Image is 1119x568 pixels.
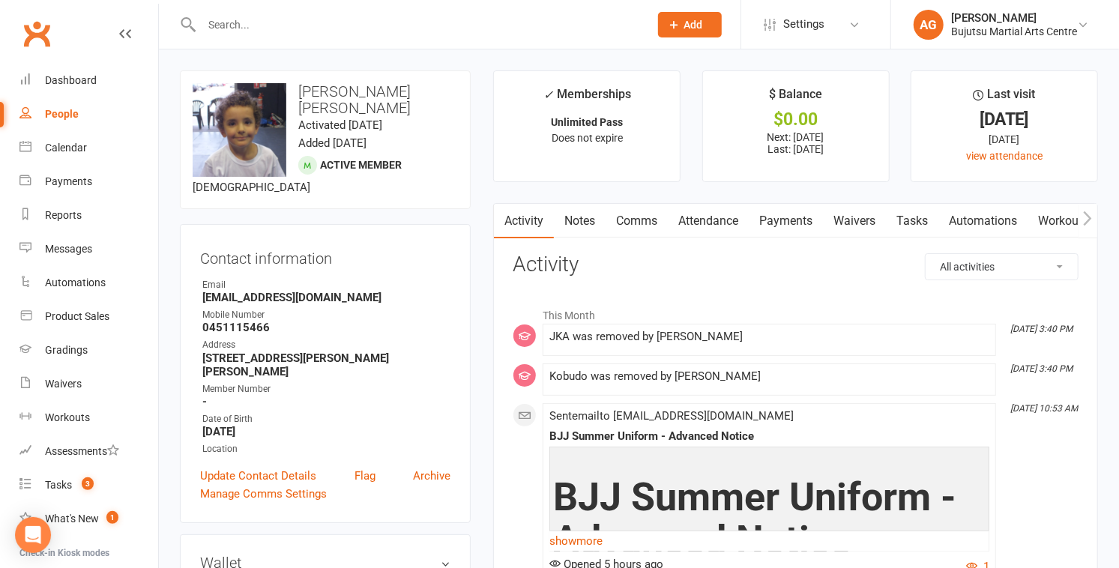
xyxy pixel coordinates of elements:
a: What's New1 [19,502,158,536]
time: Added [DATE] [298,136,367,150]
a: Gradings [19,333,158,367]
h3: [PERSON_NAME] [PERSON_NAME] [193,83,458,116]
i: [DATE] 3:40 PM [1010,363,1073,374]
h3: Activity [513,253,1079,277]
a: Tasks [886,204,938,238]
div: AG [914,10,944,40]
div: Kobudo was removed by [PERSON_NAME] [549,370,989,383]
div: Gradings [45,344,88,356]
strong: 0451115466 [202,321,450,334]
div: Last visit [973,85,1035,112]
div: Location [202,442,450,456]
div: Product Sales [45,310,109,322]
a: Assessments [19,435,158,468]
span: [DEMOGRAPHIC_DATA] [193,181,310,194]
div: Payments [45,175,92,187]
div: Assessments [45,445,119,457]
div: JKA was removed by [PERSON_NAME] [549,330,989,343]
a: Tasks 3 [19,468,158,502]
a: Clubworx [18,15,55,52]
strong: Unlimited Pass [551,116,623,128]
a: Comms [606,204,668,238]
span: 1 [106,511,118,524]
i: [DATE] 3:40 PM [1010,324,1073,334]
strong: [DATE] [202,425,450,438]
div: Calendar [45,142,87,154]
a: Automations [19,266,158,300]
div: Date of Birth [202,412,450,426]
span: Active member [320,159,402,171]
a: Product Sales [19,300,158,333]
a: People [19,97,158,131]
div: [PERSON_NAME] [951,11,1077,25]
div: Memberships [543,85,631,112]
time: Activated [DATE] [298,118,382,132]
span: Sent email to [EMAIL_ADDRESS][DOMAIN_NAME] [549,409,794,423]
a: Workouts [19,401,158,435]
div: Open Intercom Messenger [15,517,51,553]
a: view attendance [966,150,1043,162]
div: $ Balance [769,85,822,112]
input: Search... [197,14,639,35]
a: Waivers [823,204,886,238]
div: People [45,108,79,120]
strong: [EMAIL_ADDRESS][DOMAIN_NAME] [202,291,450,304]
a: Dashboard [19,64,158,97]
div: Reports [45,209,82,221]
div: Automations [45,277,106,288]
div: What's New [45,513,99,525]
li: This Month [513,300,1079,324]
span: Settings [783,7,824,41]
div: Messages [45,243,92,255]
div: BJJ Summer Uniform - Advanced Notice [549,430,989,443]
span: BJJ Summer Uniform - Advanced Notice [553,474,956,563]
strong: [STREET_ADDRESS][PERSON_NAME][PERSON_NAME] [202,351,450,378]
i: [DATE] 10:53 AM [1010,403,1078,414]
h3: Contact information [200,244,450,267]
div: Tasks [45,479,72,491]
a: Automations [938,204,1028,238]
a: Payments [749,204,823,238]
div: $0.00 [717,112,875,127]
span: Does not expire [552,132,623,144]
a: Notes [554,204,606,238]
div: Address [202,338,450,352]
div: Workouts [45,411,90,423]
i: ✓ [543,88,553,102]
a: Update Contact Details [200,467,316,485]
span: Add [684,19,703,31]
div: Bujutsu Martial Arts Centre [951,25,1077,38]
a: Flag [355,467,375,485]
a: Messages [19,232,158,266]
button: Add [658,12,722,37]
a: show more [549,531,989,552]
div: [DATE] [925,112,1084,127]
p: Next: [DATE] Last: [DATE] [717,131,875,155]
a: Manage Comms Settings [200,485,327,503]
strong: - [202,395,450,408]
a: Calendar [19,131,158,165]
div: [DATE] [925,131,1084,148]
a: Workouts [1028,204,1099,238]
a: Waivers [19,367,158,401]
span: 3 [82,477,94,490]
div: Member Number [202,382,450,396]
div: Dashboard [45,74,97,86]
a: Payments [19,165,158,199]
div: Email [202,278,450,292]
img: image1474010794.png [193,83,286,177]
a: Reports [19,199,158,232]
a: Attendance [668,204,749,238]
a: Archive [413,467,450,485]
div: Mobile Number [202,308,450,322]
div: Waivers [45,378,82,390]
a: Activity [494,204,554,238]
